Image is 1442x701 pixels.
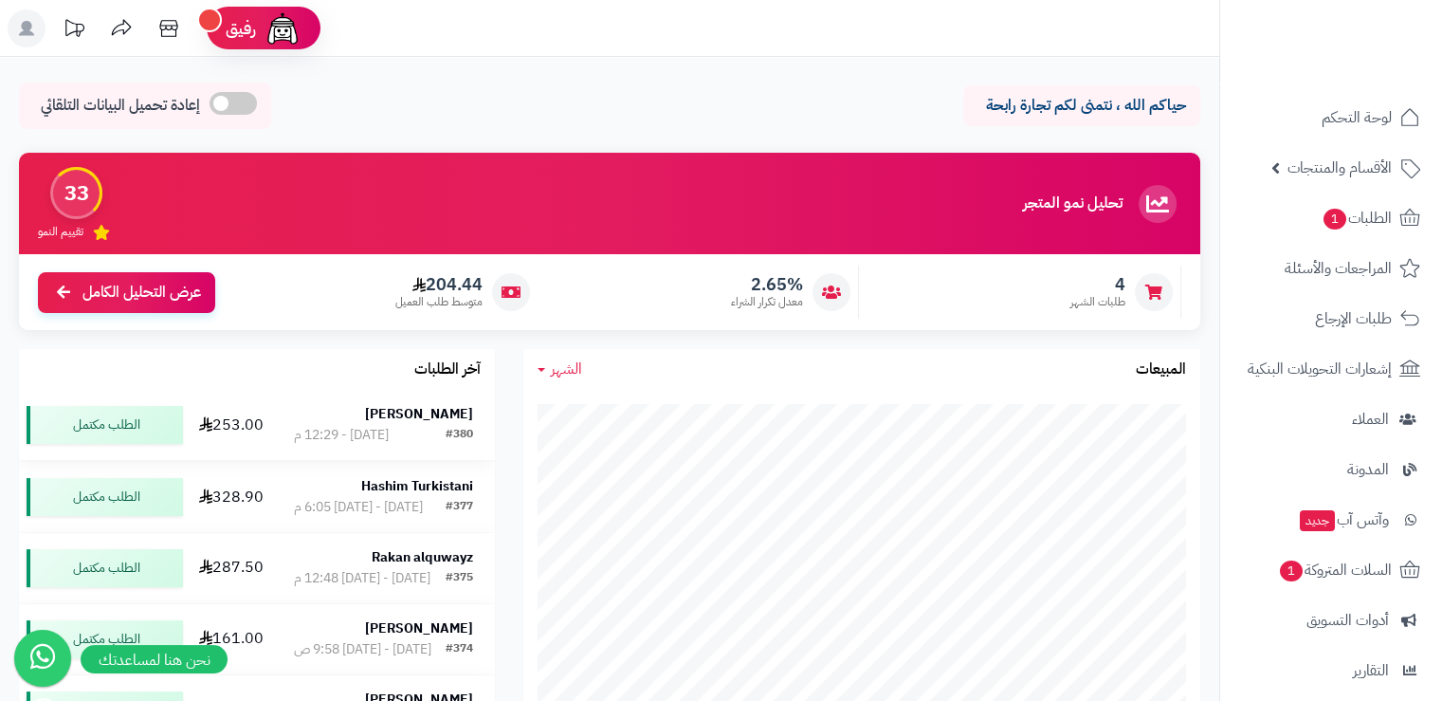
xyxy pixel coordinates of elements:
a: تحديثات المنصة [50,9,98,52]
div: #380 [446,426,473,445]
a: التقارير [1232,648,1431,693]
div: [DATE] - [DATE] 6:05 م [294,498,423,517]
span: 1 [1323,209,1346,230]
span: متوسط طلب العميل [395,294,483,310]
span: جديد [1300,510,1335,531]
span: إعادة تحميل البيانات التلقائي [41,95,200,117]
a: الطلبات1 [1232,195,1431,241]
div: #375 [446,569,473,588]
span: أدوات التسويق [1306,607,1389,634]
a: السلات المتروكة1 [1232,547,1431,593]
span: رفيق [226,17,256,40]
span: الأقسام والمنتجات [1287,155,1392,181]
a: المراجعات والأسئلة [1232,246,1431,291]
div: [DATE] - 12:29 م [294,426,389,445]
strong: [PERSON_NAME] [365,404,473,424]
div: #374 [446,640,473,659]
div: الطلب مكتمل [27,406,183,444]
a: أدوات التسويق [1232,598,1431,643]
span: العملاء [1352,406,1389,433]
p: حياكم الله ، نتمنى لكم تجارة رابحة [977,95,1186,117]
a: المدونة [1232,447,1431,492]
span: طلبات الشهر [1070,294,1125,310]
div: [DATE] - [DATE] 12:48 م [294,569,430,588]
h3: آخر الطلبات [414,361,481,378]
span: وآتس آب [1298,507,1389,533]
strong: Hashim Turkistani [361,476,473,496]
span: 4 [1070,274,1125,295]
td: 328.90 [191,462,272,532]
span: لوحة التحكم [1322,104,1392,131]
span: التقارير [1353,657,1389,684]
a: لوحة التحكم [1232,95,1431,140]
strong: [PERSON_NAME] [365,618,473,638]
div: الطلب مكتمل [27,478,183,516]
span: الشهر [551,358,582,380]
td: 253.00 [191,390,272,460]
div: #377 [446,498,473,517]
span: تقييم النمو [38,224,83,240]
a: وآتس آبجديد [1232,497,1431,543]
span: عرض التحليل الكامل [82,282,201,304]
span: السلات المتروكة [1278,557,1392,583]
h3: تحليل نمو المتجر [1023,195,1123,212]
div: [DATE] - [DATE] 9:58 ص [294,640,431,659]
span: إشعارات التحويلات البنكية [1248,356,1392,382]
strong: Rakan alquwayz [372,547,473,567]
span: المراجعات والأسئلة [1285,255,1392,282]
span: معدل تكرار الشراء [731,294,803,310]
a: طلبات الإرجاع [1232,296,1431,341]
span: الطلبات [1322,205,1392,231]
img: ai-face.png [264,9,301,47]
a: إشعارات التحويلات البنكية [1232,346,1431,392]
span: طلبات الإرجاع [1315,305,1392,332]
span: المدونة [1347,456,1389,483]
td: 287.50 [191,533,272,603]
div: الطلب مكتمل [27,620,183,658]
span: 1 [1280,561,1303,581]
a: عرض التحليل الكامل [38,272,215,313]
div: الطلب مكتمل [27,549,183,587]
span: 2.65% [731,274,803,295]
td: 161.00 [191,604,272,674]
a: الشهر [538,359,582,380]
h3: المبيعات [1136,361,1186,378]
span: 204.44 [395,274,483,295]
a: العملاء [1232,397,1431,442]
